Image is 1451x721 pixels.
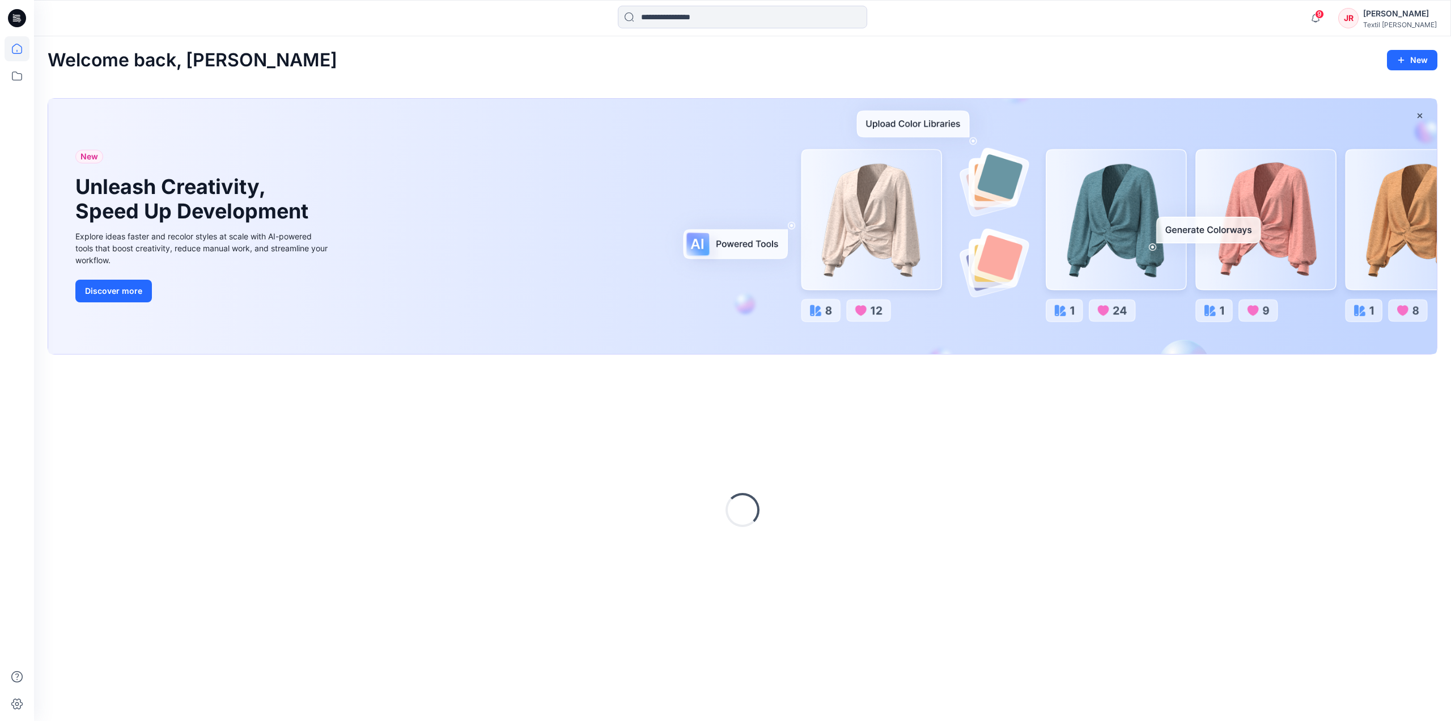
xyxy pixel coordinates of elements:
span: New [80,150,98,163]
button: New [1387,50,1437,70]
a: Discover more [75,280,330,302]
button: Discover more [75,280,152,302]
div: [PERSON_NAME] [1363,7,1437,20]
div: Explore ideas faster and recolor styles at scale with AI-powered tools that boost creativity, red... [75,230,330,266]
h2: Welcome back, [PERSON_NAME] [48,50,337,71]
div: Textil [PERSON_NAME] [1363,20,1437,29]
span: 9 [1315,10,1324,19]
div: JR [1338,8,1359,28]
h1: Unleash Creativity, Speed Up Development [75,175,313,224]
